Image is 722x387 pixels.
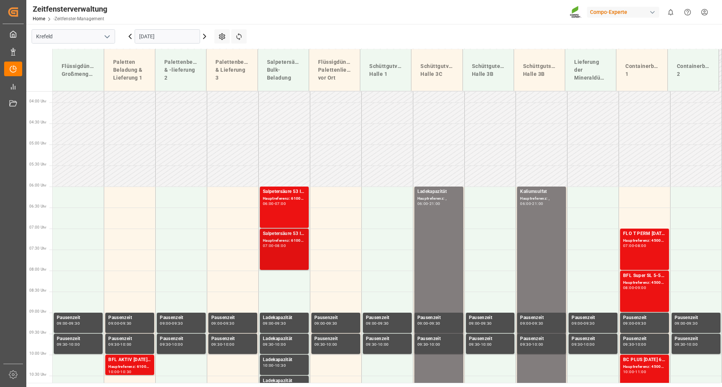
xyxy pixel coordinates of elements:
font: - [634,285,635,290]
font: 11:00 [635,369,646,374]
font: 09:00 [675,321,686,326]
font: 21:00 [532,201,543,206]
font: Kaliumsulfat [520,189,547,194]
font: 09:30 [326,321,337,326]
font: - [119,369,120,374]
font: 09:30 [275,321,286,326]
font: - [479,342,481,347]
font: 10:00 [378,342,389,347]
font: 09:00 [160,321,171,326]
font: 10:00 [623,369,634,374]
font: - [377,321,378,326]
font: Compo-Experte [590,9,627,15]
font: 09:30 [69,321,80,326]
font: 09:00 [520,321,531,326]
font: 09:00 [366,321,377,326]
font: - [171,321,172,326]
font: Hauptreferenz: 4500001012, 2000001047 [623,238,701,242]
input: Zum Suchen/Auswählen eingeben [32,29,115,44]
a: Home [33,16,45,21]
font: BC PLUS [DATE] 6M 25kg (x42) WW [623,357,700,362]
font: - [634,342,635,347]
font: - [582,321,584,326]
font: Zeitfensterverwaltung [33,5,107,14]
font: Pausenzeit [572,315,595,320]
font: Pausenzeit [417,315,441,320]
font: 08:00 Uhr [29,267,46,271]
font: - [119,321,120,326]
font: - [325,321,326,326]
font: Pausenzeit [108,315,132,320]
font: 09:30 [223,321,234,326]
font: Pausenzeit [314,315,338,320]
font: 10:00 Uhr [29,351,46,355]
font: Schüttgutentladung Halle 3B [472,63,525,77]
font: - [68,321,69,326]
font: 09:00 [211,321,222,326]
font: Ladekapazität [263,336,293,341]
font: 09:00 [469,321,480,326]
font: Salpetersäure 53 lose [263,189,308,194]
font: - [531,321,532,326]
font: 10:00 [326,342,337,347]
font: 10:30 [120,369,131,374]
font: 10:00 [223,342,234,347]
button: Menü öffnen [101,31,112,42]
font: 09:30 [532,321,543,326]
button: 0 neue Benachrichtigungen anzeigen [662,4,679,21]
font: Flüssigdünger-Palettenlieferung vor Ort [318,59,365,81]
font: 06:00 [417,201,428,206]
font: - [274,321,275,326]
font: 09:00 Uhr [29,309,46,313]
font: 07:30 Uhr [29,246,46,250]
font: Pausenzeit [108,336,132,341]
font: 09:00 [572,321,582,326]
font: - [171,342,172,347]
button: Compo-Experte [587,5,662,19]
font: 06:00 [263,201,274,206]
font: 10:00 [429,342,440,347]
font: 09:30 [366,342,377,347]
font: 05:30 Uhr [29,162,46,166]
font: 09:00 [635,285,646,290]
font: Pausenzeit [366,315,390,320]
font: - [325,342,326,347]
font: 10:00 [635,342,646,347]
font: 07:00 [623,243,634,248]
font: 04:30 Uhr [29,120,46,124]
font: 09:00 [108,321,119,326]
font: 09:30 [687,321,698,326]
font: Flüssigdünger-Großmengenlieferung [62,63,118,77]
font: - [531,201,532,206]
font: Schüttgutverladung Halle 3C [420,63,473,77]
font: 09:00 [417,321,428,326]
font: 07:00 [263,243,274,248]
font: 09:30 [160,342,171,347]
font: BFL AKTIV [DATE] SL 1000L IBC DE WMS [108,357,198,362]
font: 07:00 Uhr [29,225,46,229]
font: 09:30 [211,342,222,347]
font: Pausenzeit [417,336,441,341]
font: 10:00 [108,369,119,374]
font: 09:30 [378,321,389,326]
font: 06:00 [520,201,531,206]
font: 09:30 [108,342,119,347]
font: 09:30 Uhr [29,330,46,334]
font: - [428,342,429,347]
font: 09:00 [57,321,68,326]
font: 08:00 [635,243,646,248]
font: Pausenzeit [520,336,544,341]
font: Hauptreferenz: 6100002359, 2000001822 [108,364,186,369]
font: 09:30 [675,342,686,347]
font: 10:00 [263,363,274,368]
font: Pausenzeit [623,336,647,341]
font: - [479,321,481,326]
font: 10:00 [275,342,286,347]
font: 09:00 [623,321,634,326]
font: 09:30 [57,342,68,347]
font: Pausenzeit [469,336,493,341]
font: Palettenbeladung & -lieferung 2 [164,59,212,81]
font: 06:30 Uhr [29,204,46,208]
font: - [634,369,635,374]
